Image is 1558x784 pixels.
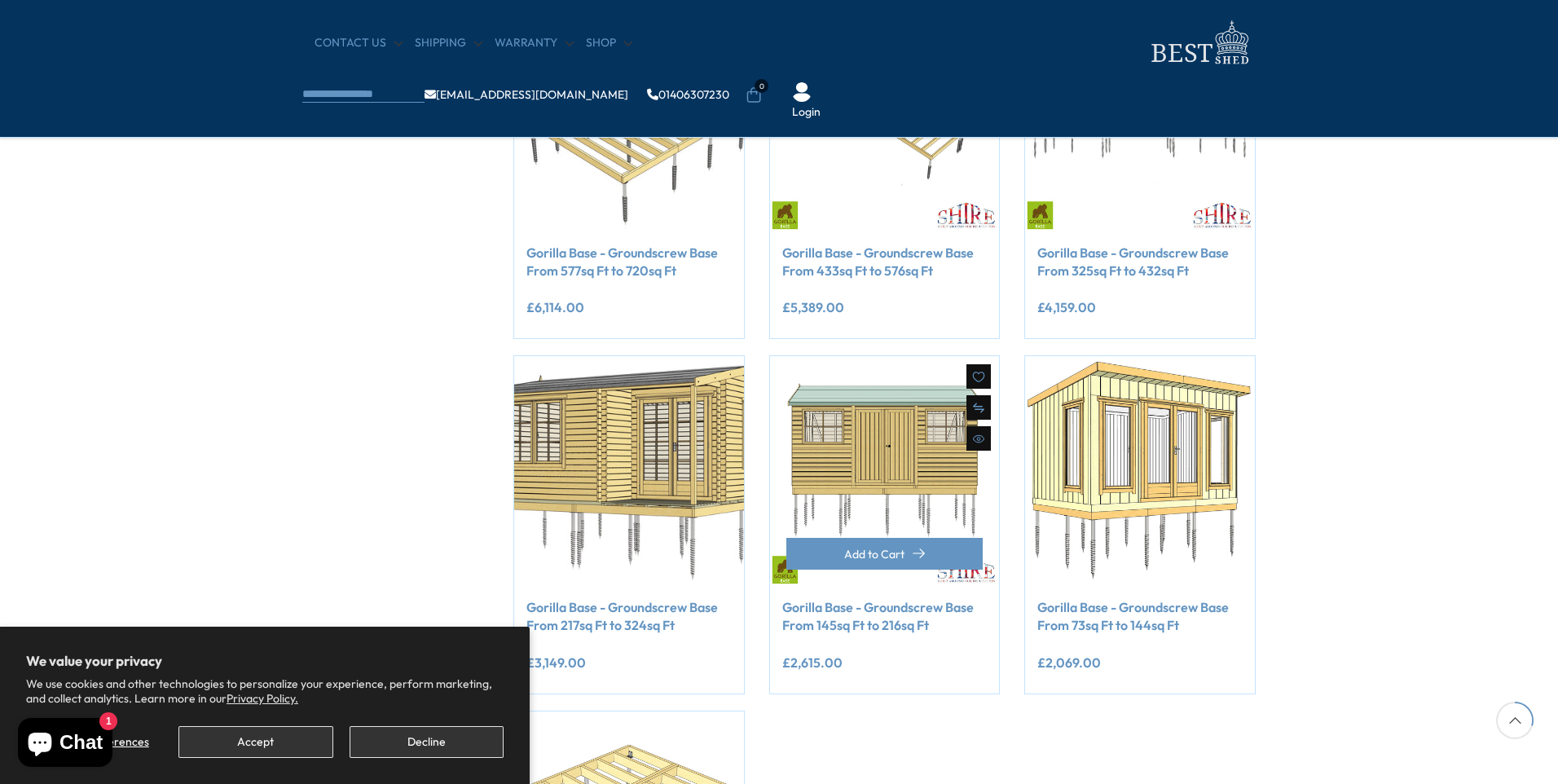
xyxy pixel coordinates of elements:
a: 01406307230 [647,89,729,100]
img: User Icon [792,82,812,102]
button: Add to Cart [786,538,984,570]
ins: £6,114.00 [526,301,584,314]
ins: £2,615.00 [782,656,843,669]
span: Add to Cart [844,548,904,560]
a: Shop [586,35,632,51]
ins: £2,069.00 [1037,656,1101,669]
inbox-online-store-chat: Shopify online store chat [13,718,117,771]
a: Gorilla Base - Groundscrew Base From 145sq Ft to 216sq Ft [782,598,988,635]
a: Gorilla Base - Groundscrew Base From 73sq Ft to 144sq Ft [1037,598,1243,635]
span: 0 [755,79,768,93]
button: Accept [178,726,332,758]
a: Gorilla Base - Groundscrew Base From 325sq Ft to 432sq Ft [1037,244,1243,280]
a: 0 [746,87,762,104]
ins: £5,389.00 [782,301,844,314]
a: CONTACT US [315,35,403,51]
p: We use cookies and other technologies to personalize your experience, perform marketing, and coll... [26,676,504,706]
a: Gorilla Base - Groundscrew Base From 433sq Ft to 576sq Ft [782,244,988,280]
img: logo [1142,16,1256,69]
a: Shipping [415,35,482,51]
button: Decline [350,726,504,758]
a: [EMAIL_ADDRESS][DOMAIN_NAME] [425,89,628,100]
a: Warranty [495,35,574,51]
ins: £3,149.00 [526,656,586,669]
h2: We value your privacy [26,653,504,669]
a: Login [792,104,821,121]
a: Privacy Policy. [227,691,298,706]
a: Gorilla Base - Groundscrew Base From 577sq Ft to 720sq Ft [526,244,732,280]
ins: £4,159.00 [1037,301,1096,314]
a: Gorilla Base - Groundscrew Base From 217sq Ft to 324sq Ft [526,598,732,635]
